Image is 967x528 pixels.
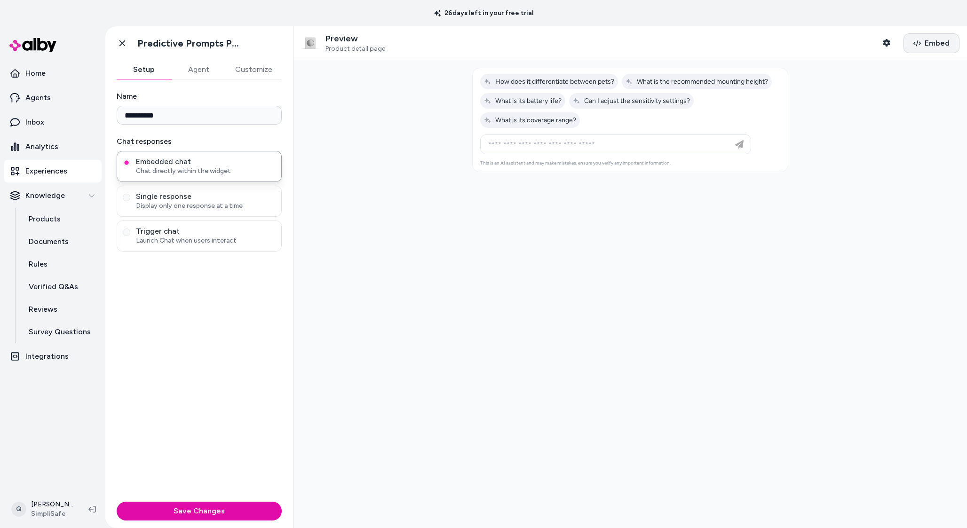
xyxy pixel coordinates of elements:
[117,60,171,79] button: Setup
[4,160,102,182] a: Experiences
[123,159,130,166] button: Embedded chatChat directly within the widget
[19,253,102,276] a: Rules
[136,201,276,211] span: Display only one response at a time
[117,502,282,520] button: Save Changes
[4,345,102,368] a: Integrations
[4,135,102,158] a: Analytics
[136,236,276,245] span: Launch Chat when users interact
[11,502,26,517] span: Q
[137,38,243,49] h1: Predictive Prompts PDP
[29,281,78,292] p: Verified Q&As
[117,91,282,102] label: Name
[4,111,102,134] a: Inbox
[29,326,91,338] p: Survey Questions
[4,87,102,109] a: Agents
[31,500,73,509] p: [PERSON_NAME]
[301,34,320,53] img: Motion Sensor Gen 2
[19,276,102,298] a: Verified Q&As
[9,38,56,52] img: alby Logo
[136,192,276,201] span: Single response
[904,33,959,53] button: Embed
[117,136,282,147] label: Chat responses
[25,190,65,201] p: Knowledge
[6,494,81,524] button: Q[PERSON_NAME]SimpliSafe
[4,184,102,207] button: Knowledge
[171,60,226,79] button: Agent
[226,60,282,79] button: Customize
[19,298,102,321] a: Reviews
[19,321,102,343] a: Survey Questions
[25,117,44,128] p: Inbox
[25,351,69,362] p: Integrations
[19,230,102,253] a: Documents
[29,213,61,225] p: Products
[19,208,102,230] a: Products
[428,8,539,18] p: 26 days left in your free trial
[123,194,130,201] button: Single responseDisplay only one response at a time
[25,141,58,152] p: Analytics
[25,68,46,79] p: Home
[325,33,385,44] p: Preview
[29,236,69,247] p: Documents
[325,45,385,53] span: Product detail page
[31,509,73,519] span: SimpliSafe
[4,62,102,85] a: Home
[925,38,950,49] span: Embed
[136,157,276,166] span: Embedded chat
[25,92,51,103] p: Agents
[123,229,130,236] button: Trigger chatLaunch Chat when users interact
[29,304,57,315] p: Reviews
[136,166,276,176] span: Chat directly within the widget
[136,227,276,236] span: Trigger chat
[25,165,67,177] p: Experiences
[29,259,48,270] p: Rules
